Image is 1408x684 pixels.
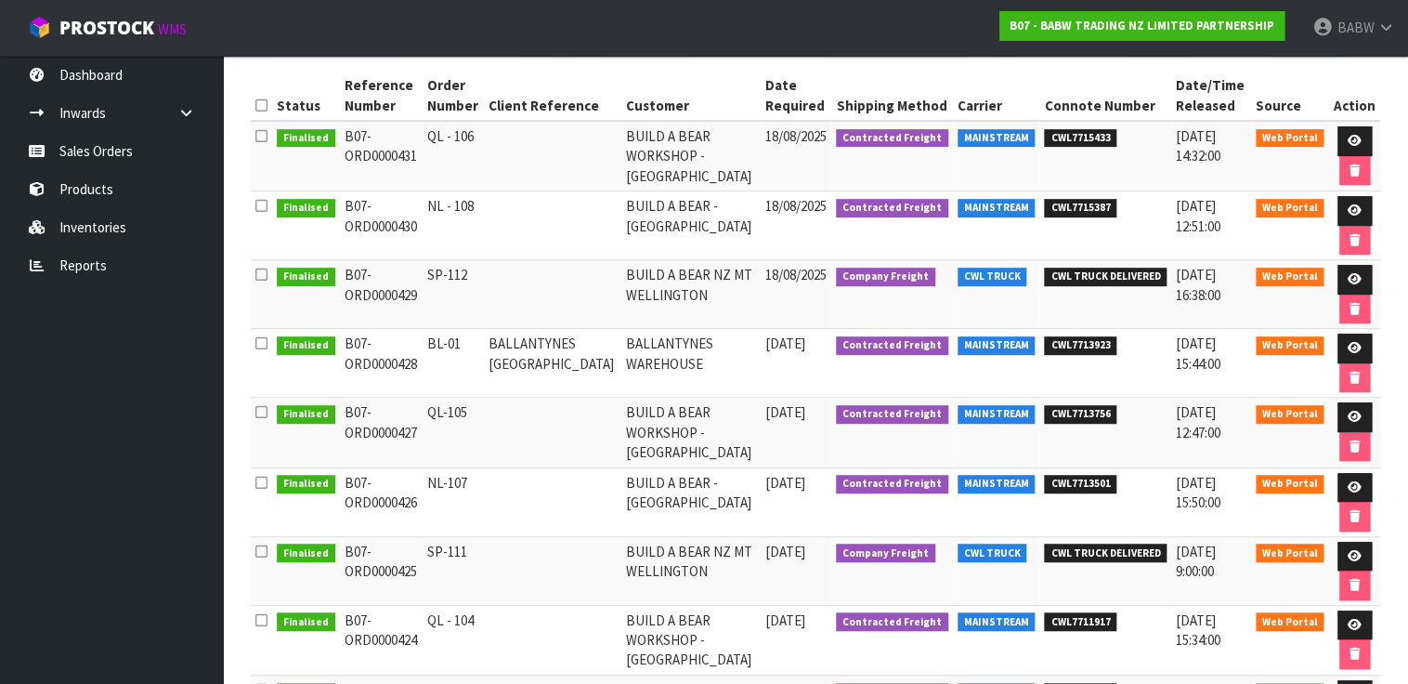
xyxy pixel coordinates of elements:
span: Finalised [277,129,335,148]
span: Web Portal [1256,544,1324,562]
td: B07-ORD0000429 [340,260,423,329]
th: Carrier [953,71,1040,121]
span: CWL TRUCK [958,268,1027,286]
span: CWL TRUCK [958,544,1027,562]
td: BALLANTYNES [GEOGRAPHIC_DATA] [484,329,621,398]
th: Date Required [761,71,832,121]
td: B07-ORD0000425 [340,536,423,605]
td: SP-111 [423,536,484,605]
span: [DATE] 15:44:00 [1176,335,1220,372]
td: BUILD A BEAR - [GEOGRAPHIC_DATA] [621,467,761,536]
span: Finalised [277,475,335,493]
td: BUILD A BEAR WORKSHOP - [GEOGRAPHIC_DATA] [621,398,761,467]
span: Web Portal [1256,612,1324,631]
td: B07-ORD0000426 [340,467,423,536]
span: Company Freight [836,268,935,286]
span: [DATE] [765,543,805,560]
th: Status [272,71,340,121]
span: MAINSTREAM [958,475,1036,493]
span: Finalised [277,199,335,217]
span: Contracted Freight [836,405,948,424]
span: MAINSTREAM [958,129,1036,148]
span: Web Portal [1256,268,1324,286]
th: Reference Number [340,71,423,121]
span: [DATE] [765,403,805,421]
td: QL-105 [423,398,484,467]
span: [DATE] 9:00:00 [1176,543,1216,580]
td: BUILD A BEAR WORKSHOP - [GEOGRAPHIC_DATA] [621,605,761,675]
span: MAINSTREAM [958,612,1036,631]
small: WMS [158,20,187,38]
span: Web Portal [1256,405,1324,424]
td: BUILD A BEAR - [GEOGRAPHIC_DATA] [621,191,761,260]
td: B07-ORD0000428 [340,329,423,398]
span: Finalised [277,612,335,631]
span: [DATE] 12:51:00 [1176,197,1220,234]
span: CWL7713756 [1044,405,1116,424]
span: Company Freight [836,544,935,562]
span: Web Portal [1256,475,1324,493]
span: Contracted Freight [836,475,948,493]
th: Action [1328,71,1380,121]
td: B07-ORD0000430 [340,191,423,260]
span: MAINSTREAM [958,336,1036,355]
td: QL - 106 [423,121,484,191]
th: Customer [621,71,761,121]
span: Finalised [277,336,335,355]
td: SP-112 [423,260,484,329]
span: MAINSTREAM [958,405,1036,424]
span: CWL7713923 [1044,336,1116,355]
td: NL - 108 [423,191,484,260]
th: Client Reference [484,71,621,121]
th: Connote Number [1039,71,1171,121]
span: CWL7713501 [1044,475,1116,493]
span: Finalised [277,268,335,286]
th: Shipping Method [831,71,953,121]
span: [DATE] [765,335,805,352]
td: BUILD A BEAR NZ MT WELLINGTON [621,260,761,329]
span: Finalised [277,405,335,424]
span: Contracted Freight [836,612,948,631]
span: CWL TRUCK DELIVERED [1044,544,1167,562]
span: Web Portal [1256,336,1324,355]
span: [DATE] 14:32:00 [1176,127,1220,164]
span: CWL7715387 [1044,199,1116,217]
span: MAINSTREAM [958,199,1036,217]
td: BL-01 [423,329,484,398]
span: Contracted Freight [836,129,948,148]
td: BALLANTYNES WAREHOUSE [621,329,761,398]
span: CWL7715433 [1044,129,1116,148]
span: Web Portal [1256,129,1324,148]
span: [DATE] 15:50:00 [1176,474,1220,511]
td: BUILD A BEAR WORKSHOP - [GEOGRAPHIC_DATA] [621,121,761,191]
td: B07-ORD0000431 [340,121,423,191]
th: Date/Time Released [1171,71,1251,121]
span: [DATE] 15:34:00 [1176,612,1220,649]
span: 18/08/2025 [765,197,827,215]
span: BABW [1336,19,1374,36]
strong: B07 - BABW TRADING NZ LIMITED PARTNERSHIP [1010,18,1274,33]
span: Finalised [277,544,335,562]
span: 18/08/2025 [765,127,827,145]
span: [DATE] [765,612,805,629]
span: [DATE] 16:38:00 [1176,266,1220,303]
span: ProStock [59,16,154,40]
img: cube-alt.png [28,16,51,39]
span: Contracted Freight [836,336,948,355]
span: [DATE] [765,474,805,492]
td: B07-ORD0000427 [340,398,423,467]
span: Contracted Freight [836,199,948,217]
td: B07-ORD0000424 [340,605,423,675]
span: 18/08/2025 [765,266,827,283]
span: [DATE] 12:47:00 [1176,403,1220,441]
td: BUILD A BEAR NZ MT WELLINGTON [621,536,761,605]
td: NL-107 [423,467,484,536]
th: Source [1251,71,1329,121]
span: Web Portal [1256,199,1324,217]
td: QL - 104 [423,605,484,675]
th: Order Number [423,71,484,121]
span: CWL TRUCK DELIVERED [1044,268,1167,286]
span: CWL7711917 [1044,612,1116,631]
